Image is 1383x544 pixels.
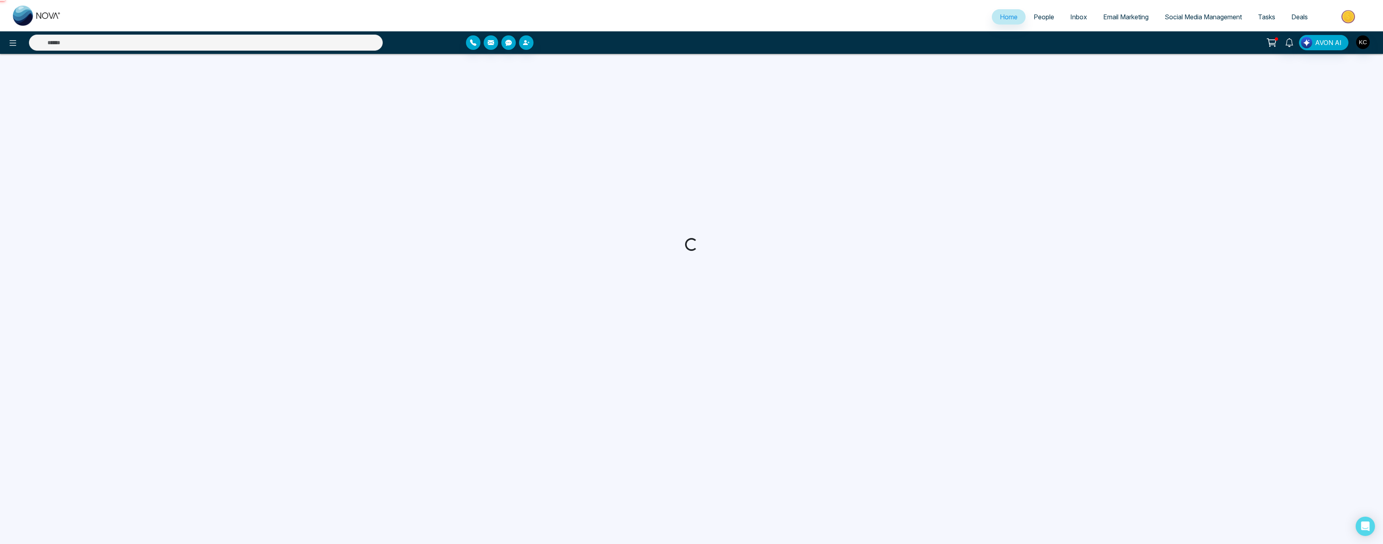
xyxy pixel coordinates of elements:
a: Inbox [1062,9,1095,25]
span: Email Marketing [1103,13,1149,21]
a: Deals [1283,9,1316,25]
a: People [1026,9,1062,25]
span: Deals [1291,13,1308,21]
a: Email Marketing [1095,9,1157,25]
img: User Avatar [1356,35,1370,49]
span: People [1034,13,1054,21]
img: Lead Flow [1301,37,1312,48]
img: Nova CRM Logo [13,6,61,26]
img: Market-place.gif [1320,8,1378,26]
span: AVON AI [1315,38,1342,47]
a: Tasks [1250,9,1283,25]
span: Inbox [1070,13,1087,21]
button: AVON AI [1299,35,1348,50]
span: Tasks [1258,13,1275,21]
span: Social Media Management [1165,13,1242,21]
div: Open Intercom Messenger [1356,517,1375,536]
a: Home [992,9,1026,25]
span: Home [1000,13,1018,21]
a: Social Media Management [1157,9,1250,25]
